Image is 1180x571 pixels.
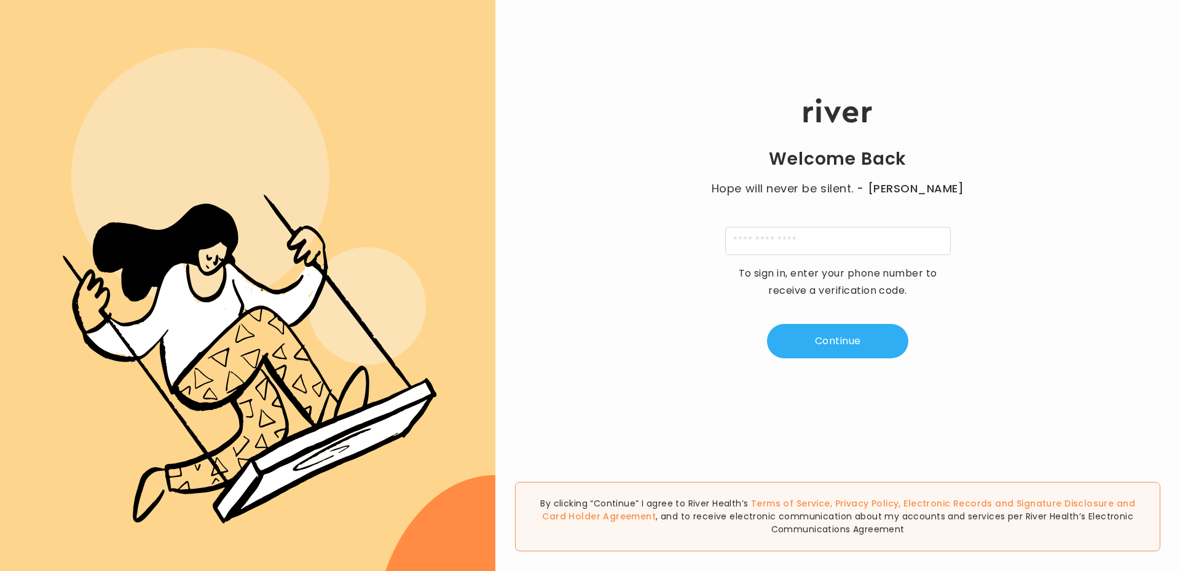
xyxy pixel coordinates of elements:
[730,265,945,299] p: To sign in, enter your phone number to receive a verification code.
[699,180,976,197] p: Hope will never be silent.
[767,324,908,358] button: Continue
[751,497,830,510] a: Terms of Service
[515,482,1160,551] div: By clicking “Continue” I agree to River Health’s
[656,510,1133,535] span: , and to receive electronic communication about my accounts and services per River Health’s Elect...
[769,148,907,170] h1: Welcome Back
[542,497,1135,522] span: , , and
[835,497,899,510] a: Privacy Policy
[542,510,656,522] a: Card Holder Agreement
[903,497,1114,510] a: Electronic Records and Signature Disclosure
[857,180,964,197] span: - [PERSON_NAME]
